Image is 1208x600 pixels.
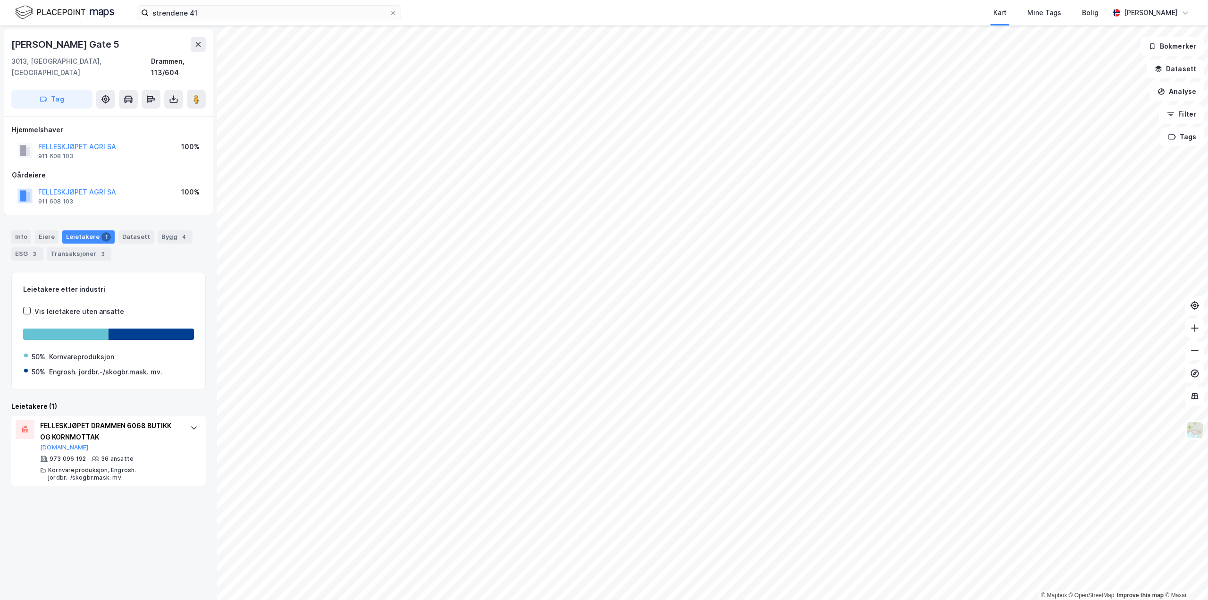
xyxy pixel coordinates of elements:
[1141,37,1204,56] button: Bokmerker
[1069,592,1115,599] a: OpenStreetMap
[1186,421,1204,439] img: Z
[40,444,89,451] button: [DOMAIN_NAME]
[11,247,43,261] div: ESG
[62,230,115,244] div: Leietakere
[30,249,39,259] div: 3
[11,37,121,52] div: [PERSON_NAME] Gate 5
[151,56,206,78] div: Drammen, 113/604
[149,6,389,20] input: Søk på adresse, matrikkel, gårdeiere, leietakere eller personer
[38,198,73,205] div: 911 608 103
[1082,7,1099,18] div: Bolig
[11,230,31,244] div: Info
[1117,592,1164,599] a: Improve this map
[98,249,108,259] div: 3
[1149,82,1204,101] button: Analyse
[993,7,1007,18] div: Kart
[1041,592,1067,599] a: Mapbox
[38,152,73,160] div: 911 608 103
[1160,127,1204,146] button: Tags
[1147,59,1204,78] button: Datasett
[47,247,111,261] div: Transaksjoner
[1161,555,1208,600] iframe: Chat Widget
[12,169,205,181] div: Gårdeiere
[15,4,114,21] img: logo.f888ab2527a4732fd821a326f86c7f29.svg
[101,232,111,242] div: 1
[35,230,59,244] div: Eiere
[118,230,154,244] div: Datasett
[1124,7,1178,18] div: [PERSON_NAME]
[101,455,134,463] div: 36 ansatte
[40,420,181,443] div: FELLESKJØPET DRAMMEN 6068 BUTIKK OG KORNMOTTAK
[32,351,45,363] div: 50%
[11,90,92,109] button: Tag
[181,141,200,152] div: 100%
[50,455,86,463] div: 973 096 192
[34,306,124,317] div: Vis leietakere uten ansatte
[49,366,162,378] div: Engrosh. jordbr.-/skogbr.mask. mv.
[11,56,151,78] div: 3013, [GEOGRAPHIC_DATA], [GEOGRAPHIC_DATA]
[48,466,181,482] div: Kornvareproduksjon, Engrosh. jordbr.-/skogbr.mask. mv.
[181,186,200,198] div: 100%
[179,232,189,242] div: 4
[1027,7,1061,18] div: Mine Tags
[12,124,205,135] div: Hjemmelshaver
[1161,555,1208,600] div: Kontrollprogram for chat
[11,401,206,412] div: Leietakere (1)
[23,284,194,295] div: Leietakere etter industri
[158,230,193,244] div: Bygg
[32,366,45,378] div: 50%
[1159,105,1204,124] button: Filter
[49,351,114,363] div: Kornvareproduksjon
